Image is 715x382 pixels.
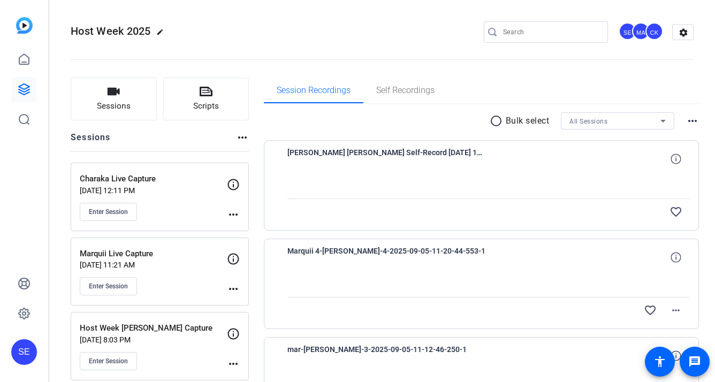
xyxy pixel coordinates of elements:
[71,25,151,37] span: Host Week 2025
[80,186,227,195] p: [DATE] 12:11 PM
[11,339,37,365] div: SE
[632,22,650,40] div: MA
[632,22,651,41] ngx-avatar: Melissa Abe
[227,282,240,295] mat-icon: more_horiz
[89,282,128,291] span: Enter Session
[80,322,227,334] p: Host Week [PERSON_NAME] Capture
[16,17,33,34] img: blue-gradient.svg
[277,86,351,95] span: Session Recordings
[89,357,128,365] span: Enter Session
[80,203,137,221] button: Enter Session
[80,261,227,269] p: [DATE] 11:21 AM
[645,22,663,40] div: CK
[670,205,682,218] mat-icon: favorite_border
[645,22,664,41] ngx-avatar: Caroline Kissell
[287,343,485,369] span: mar-[PERSON_NAME]-3-2025-09-05-11-12-46-250-1
[686,114,699,127] mat-icon: more_horiz
[688,355,701,368] mat-icon: message
[97,100,131,112] span: Sessions
[287,146,485,172] span: [PERSON_NAME] [PERSON_NAME] Self-Record [DATE] 11_41_56
[227,357,240,370] mat-icon: more_horiz
[80,335,227,344] p: [DATE] 8:03 PM
[644,304,657,317] mat-icon: favorite_border
[80,352,137,370] button: Enter Session
[619,22,637,41] ngx-avatar: Shelby Eden
[193,100,219,112] span: Scripts
[287,245,485,270] span: Marquii 4-[PERSON_NAME]-4-2025-09-05-11-20-44-553-1
[71,78,157,120] button: Sessions
[670,304,682,317] mat-icon: more_horiz
[163,78,249,120] button: Scripts
[80,277,137,295] button: Enter Session
[89,208,128,216] span: Enter Session
[80,173,227,185] p: Charaka Live Capture
[490,114,506,127] mat-icon: radio_button_unchecked
[227,208,240,221] mat-icon: more_horiz
[156,28,169,41] mat-icon: edit
[673,25,694,41] mat-icon: settings
[569,118,607,125] span: All Sessions
[503,26,599,39] input: Search
[376,86,435,95] span: Self Recordings
[71,131,111,151] h2: Sessions
[236,131,249,144] mat-icon: more_horiz
[506,114,550,127] p: Bulk select
[653,355,666,368] mat-icon: accessibility
[80,248,227,260] p: Marquii Live Capture
[619,22,636,40] div: SE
